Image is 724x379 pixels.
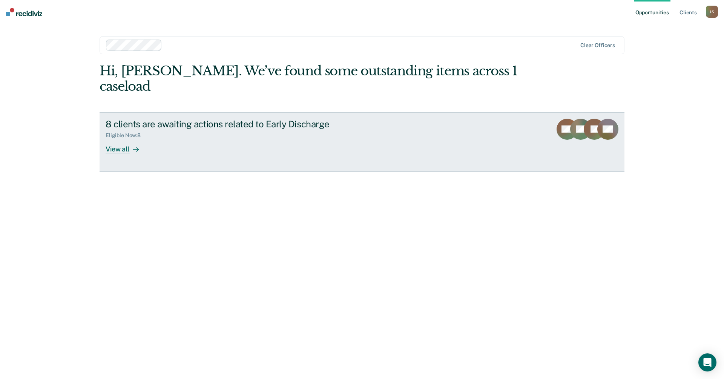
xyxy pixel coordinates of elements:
[100,112,624,172] a: 8 clients are awaiting actions related to Early DischargeEligible Now:8View all
[106,132,147,139] div: Eligible Now : 8
[706,6,718,18] div: J S
[698,353,716,371] div: Open Intercom Messenger
[106,119,370,130] div: 8 clients are awaiting actions related to Early Discharge
[580,42,615,49] div: Clear officers
[106,139,148,153] div: View all
[706,6,718,18] button: JS
[6,8,42,16] img: Recidiviz
[100,63,520,94] div: Hi, [PERSON_NAME]. We’ve found some outstanding items across 1 caseload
